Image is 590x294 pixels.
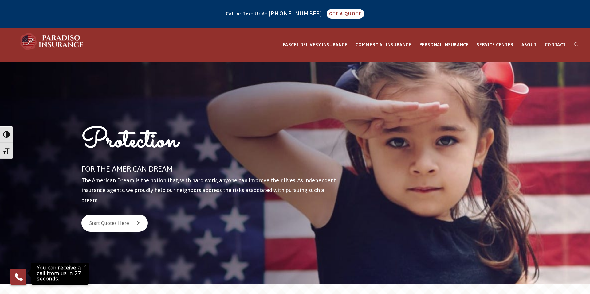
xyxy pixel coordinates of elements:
span: CONTACT [545,42,566,47]
a: Start Quotes Here [81,215,148,232]
a: ABOUT [517,28,541,62]
img: Phone icon [14,272,24,282]
a: COMMERCIAL INSURANCE [352,28,415,62]
a: [PHONE_NUMBER] [269,10,325,17]
span: COMMERCIAL INSURANCE [356,42,411,47]
a: GET A QUOTE [327,9,364,19]
h1: Protection [81,123,341,162]
span: Call or Text Us At: [226,11,269,16]
p: You can receive a call from us in 27 seconds. [32,264,88,283]
span: ABOUT [521,42,537,47]
button: Close [78,259,92,273]
span: FOR THE AMERICAN DREAM [81,165,173,173]
span: SERVICE CENTER [477,42,513,47]
a: CONTACT [541,28,570,62]
img: Paradiso Insurance [18,32,86,51]
span: PARCEL DELIVERY INSURANCE [283,42,348,47]
span: The American Dream is the notion that, with hard work, anyone can improve their lives. As indepen... [81,177,336,203]
a: SERVICE CENTER [473,28,517,62]
a: PERSONAL INSURANCE [415,28,473,62]
a: PARCEL DELIVERY INSURANCE [279,28,352,62]
span: PERSONAL INSURANCE [419,42,469,47]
